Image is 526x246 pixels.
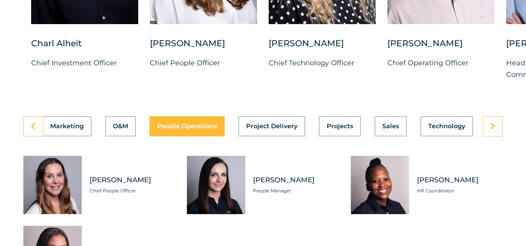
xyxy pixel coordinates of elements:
span: Chief People Officer [90,187,175,195]
span: People Operations [157,123,217,129]
span: Projects [327,123,353,129]
span: Project Delivery [246,123,297,129]
div: Charl Alheit [31,38,138,57]
p: Chief Operating Officer [387,57,494,69]
span: [PERSON_NAME] [417,175,503,185]
span: Marketing [50,123,84,129]
p: Chief Investment Officer [31,57,138,69]
span: Technology [428,123,465,129]
div: [PERSON_NAME] [387,38,494,57]
span: People Manager [253,187,339,195]
span: Sales [382,123,399,129]
div: [PERSON_NAME] [150,38,257,57]
span: O&M [113,123,128,129]
p: Chief People Officer [150,57,257,69]
div: [PERSON_NAME] [269,38,376,57]
span: HR Coordinator [417,187,503,195]
span: [PERSON_NAME] [253,175,339,185]
p: Chief Technology Officer [269,57,376,69]
span: [PERSON_NAME] [90,175,175,185]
